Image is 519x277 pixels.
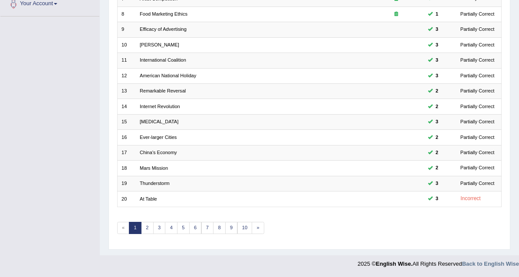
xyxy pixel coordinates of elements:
[140,165,168,171] a: Mars Mission
[165,222,177,234] a: 4
[140,196,157,201] a: At Table
[140,135,177,140] a: Ever-larger Cities
[177,222,190,234] a: 5
[433,56,441,64] span: You can still take this question
[457,195,484,203] div: Incorrect
[457,103,497,111] div: Partially Correct
[433,10,441,18] span: You can still take this question
[117,7,136,22] td: 8
[457,87,497,95] div: Partially Correct
[457,72,497,80] div: Partially Correct
[117,99,136,114] td: 14
[140,150,177,155] a: China's Economy
[140,104,180,109] a: Internet Revolution
[117,22,136,37] td: 9
[457,56,497,64] div: Partially Correct
[117,176,136,191] td: 19
[433,164,441,172] span: You can still take this question
[433,103,441,111] span: You can still take this question
[140,181,170,186] a: Thunderstorm
[457,10,497,18] div: Partially Correct
[225,222,238,234] a: 9
[140,42,179,47] a: [PERSON_NAME]
[117,145,136,160] td: 17
[140,73,196,78] a: American National Holiday
[140,88,186,93] a: Remarkable Reversal
[376,261,412,267] strong: English Wise.
[117,161,136,176] td: 18
[213,222,226,234] a: 8
[457,134,497,142] div: Partially Correct
[457,118,497,126] div: Partially Correct
[201,222,214,234] a: 7
[117,53,136,68] td: 11
[462,261,519,267] a: Back to English Wise
[237,222,253,234] a: 10
[457,26,497,33] div: Partially Correct
[457,164,497,172] div: Partially Correct
[373,11,420,18] div: Exam occurring question
[433,87,441,95] span: You can still take this question
[433,149,441,157] span: You can still take this question
[129,222,141,234] a: 1
[140,26,187,32] a: Efficacy of Advertising
[117,114,136,129] td: 15
[358,255,519,268] div: 2025 © All Rights Reserved
[433,26,441,33] span: You can still take this question
[433,195,441,203] span: You can still take this question
[141,222,154,234] a: 2
[140,11,187,16] a: Food Marketing Ethics
[457,149,497,157] div: Partially Correct
[433,72,441,80] span: You can still take this question
[433,41,441,49] span: You can still take this question
[189,222,202,234] a: 6
[252,222,264,234] a: »
[433,118,441,126] span: You can still take this question
[153,222,166,234] a: 3
[457,41,497,49] div: Partially Correct
[433,134,441,142] span: You can still take this question
[117,130,136,145] td: 16
[140,57,186,63] a: International Coalition
[433,180,441,188] span: You can still take this question
[117,37,136,53] td: 10
[117,222,130,234] span: «
[117,191,136,207] td: 20
[457,180,497,188] div: Partially Correct
[117,84,136,99] td: 13
[140,119,178,124] a: [MEDICAL_DATA]
[117,68,136,83] td: 12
